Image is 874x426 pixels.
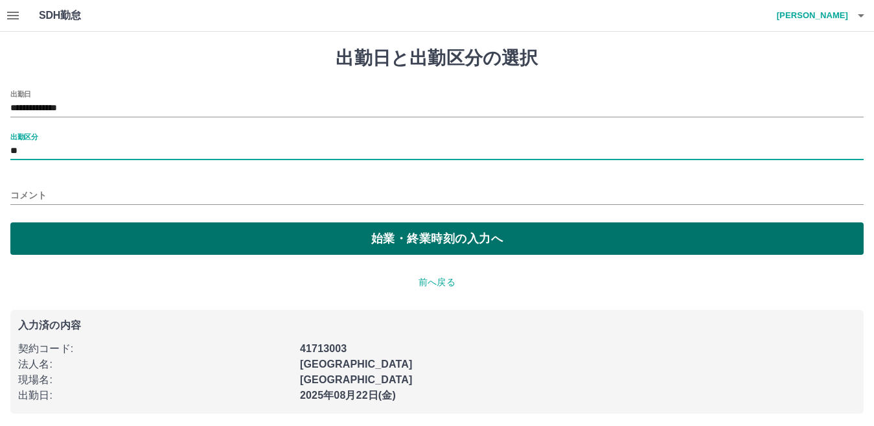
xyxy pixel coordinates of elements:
b: [GEOGRAPHIC_DATA] [300,374,413,385]
b: [GEOGRAPHIC_DATA] [300,359,413,370]
button: 始業・終業時刻の入力へ [10,222,864,255]
h1: 出勤日と出勤区分の選択 [10,47,864,69]
p: 入力済の内容 [18,320,856,331]
label: 出勤日 [10,89,31,99]
p: 現場名 : [18,372,292,388]
p: 契約コード : [18,341,292,357]
b: 41713003 [300,343,347,354]
p: 法人名 : [18,357,292,372]
b: 2025年08月22日(金) [300,390,396,401]
label: 出勤区分 [10,132,38,141]
p: 出勤日 : [18,388,292,403]
p: 前へ戻る [10,276,864,289]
